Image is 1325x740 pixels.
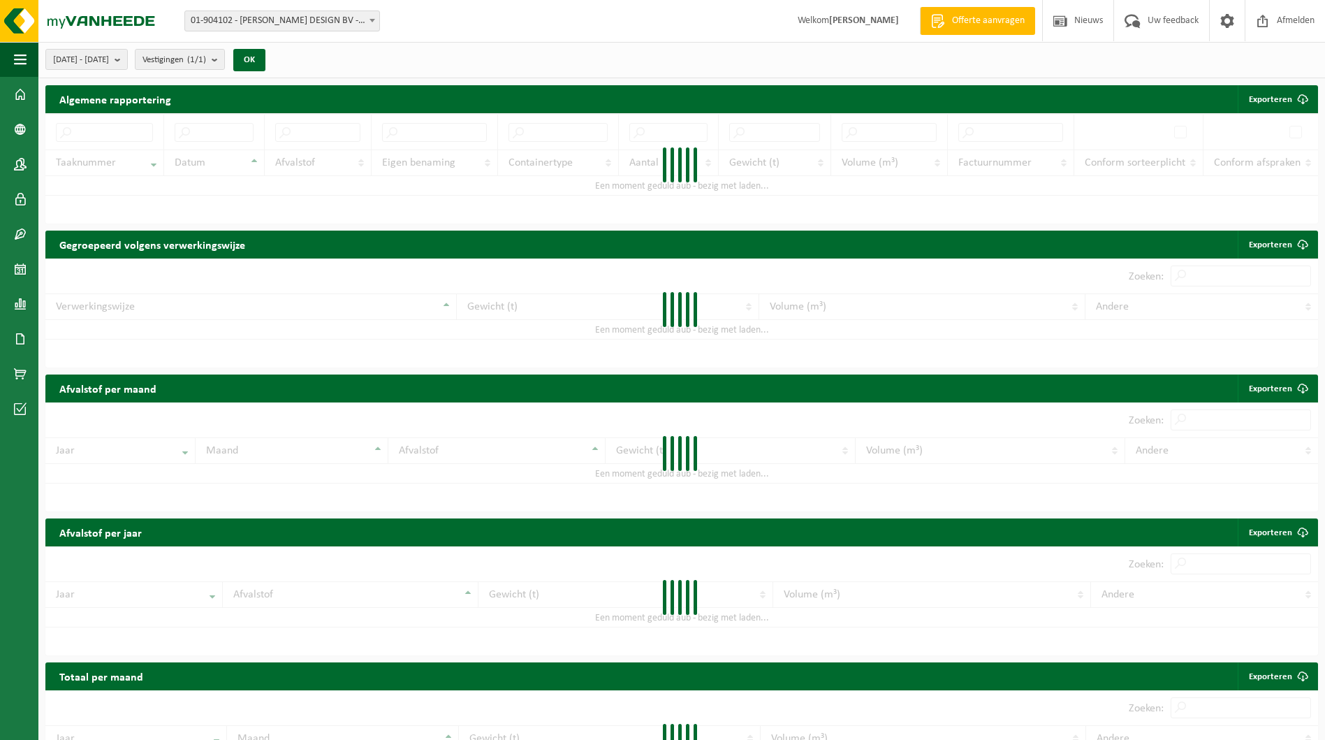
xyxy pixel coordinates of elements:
a: Exporteren [1238,518,1317,546]
h2: Afvalstof per jaar [45,518,156,546]
a: Exporteren [1238,375,1317,402]
h2: Gegroepeerd volgens verwerkingswijze [45,231,259,258]
span: 01-904102 - TANGHE DESIGN BV - KUURNE [184,10,380,31]
button: [DATE] - [DATE] [45,49,128,70]
a: Offerte aanvragen [920,7,1035,35]
button: OK [233,49,265,71]
span: Offerte aanvragen [949,14,1028,28]
strong: [PERSON_NAME] [829,15,899,26]
h2: Afvalstof per maand [45,375,170,402]
count: (1/1) [187,55,206,64]
h2: Algemene rapportering [45,85,185,113]
span: [DATE] - [DATE] [53,50,109,71]
span: 01-904102 - TANGHE DESIGN BV - KUURNE [185,11,379,31]
a: Exporteren [1238,231,1317,259]
button: Exporteren [1238,85,1317,113]
span: Vestigingen [142,50,206,71]
a: Exporteren [1238,662,1317,690]
h2: Totaal per maand [45,662,157,690]
button: Vestigingen(1/1) [135,49,225,70]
